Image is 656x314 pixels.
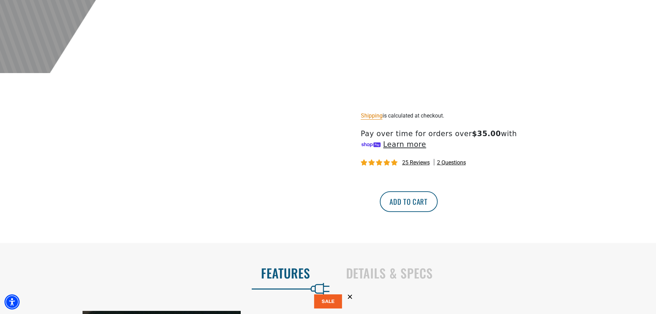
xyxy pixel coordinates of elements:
[361,111,530,120] div: is calculated at checkout.
[437,159,466,166] span: 2 questions
[14,266,310,280] h2: Features
[4,294,20,310] div: Accessibility Menu
[380,191,438,212] button: Add to cart
[361,13,530,108] iframe: Bad Ass DIY Locking Cord - Instructions
[361,160,399,166] span: 4.84 stars
[346,266,642,280] h2: Details & Specs
[361,112,383,119] a: Shipping
[402,159,430,166] span: 25 reviews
